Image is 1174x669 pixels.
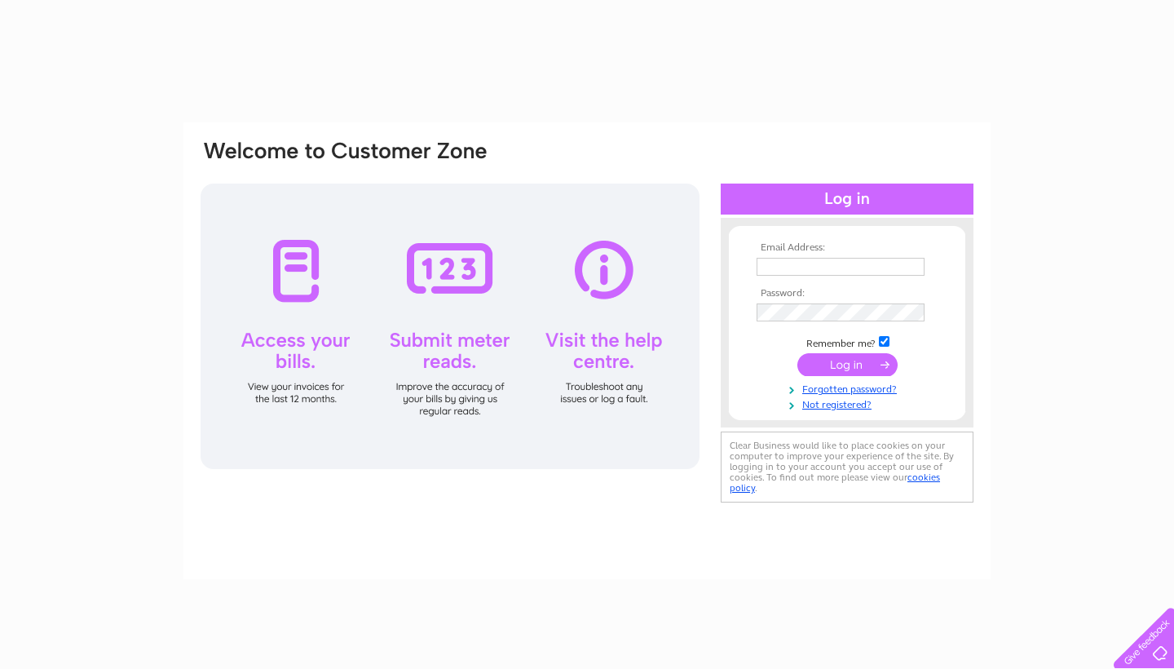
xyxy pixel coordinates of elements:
[757,396,942,411] a: Not registered?
[753,334,942,350] td: Remember me?
[730,472,940,494] a: cookies policy
[721,432,973,503] div: Clear Business would like to place cookies on your computer to improve your experience of the sit...
[753,288,942,299] th: Password:
[753,242,942,254] th: Email Address:
[757,380,942,396] a: Forgotten password?
[797,353,898,376] input: Submit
